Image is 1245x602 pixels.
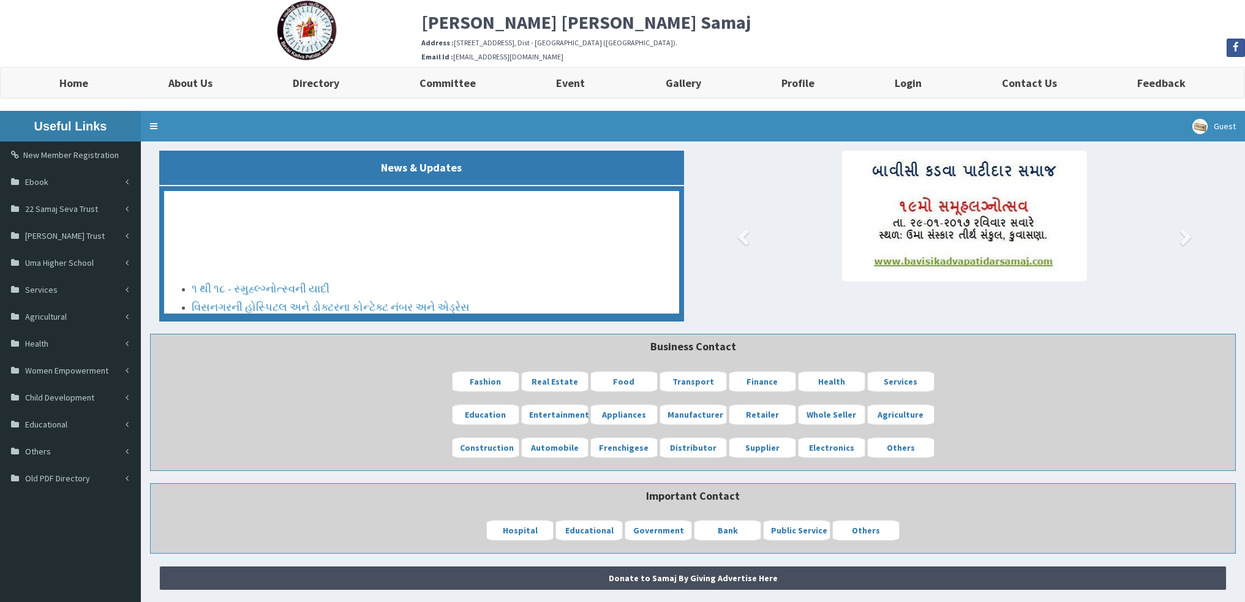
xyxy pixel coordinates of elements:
b: Supplier [745,442,780,453]
b: Others [852,525,880,536]
span: 22 Samaj Seva Trust [25,203,98,214]
a: Automobile [521,437,589,458]
b: Email Id : [421,52,453,61]
span: Educational [25,419,67,430]
b: Distributor [670,442,717,453]
h6: [STREET_ADDRESS], Dist - [GEOGRAPHIC_DATA] ([GEOGRAPHIC_DATA]). [421,39,1245,47]
a: Government [625,520,692,541]
img: image [842,151,1087,282]
b: Transport [672,376,714,387]
a: Entertainment [521,404,589,425]
span: Child Development [25,392,94,403]
a: Contact Us [962,67,1097,98]
b: Home [59,76,88,90]
a: Frenchigese [590,437,658,458]
a: Electronics [798,437,865,458]
a: Public Service [763,520,830,541]
span: Others [25,446,51,457]
a: Feedback [1097,67,1226,98]
b: Feedback [1137,76,1186,90]
b: Bank [718,525,738,536]
span: Guest [1214,121,1236,132]
a: Gallery [625,67,741,98]
b: Directory [293,76,339,90]
b: Electronics [809,442,854,453]
a: Guest [1183,111,1245,141]
span: Women Empowerment [25,365,108,376]
b: Real Estate [532,376,578,387]
b: Login [895,76,922,90]
b: Retailer [746,409,779,420]
b: Important Contact [646,489,740,503]
a: મહેસાણાના ડોક્ટર કોન્ટેક્ટ નંબર [192,307,335,321]
a: Whole Seller [798,404,865,425]
b: Finance [747,376,778,387]
a: વિસનગરની હોસ્પિટલ અને ડોક્ટરના કોન્ટેક્ટ નંબર અને એડ્રેસ [192,289,470,303]
b: Entertainment [529,409,589,420]
b: Others [887,442,915,453]
h6: [EMAIL_ADDRESS][DOMAIN_NAME] [421,53,1245,61]
span: Agricultural [25,311,67,322]
a: Transport [660,371,727,392]
b: Frenchigese [599,442,649,453]
a: Event [516,67,625,98]
b: Useful Links [34,119,107,133]
a: Educational [555,520,623,541]
a: Committee [380,67,516,98]
b: Hospital [503,525,538,536]
span: Services [25,284,58,295]
a: Login [854,67,961,98]
span: Health [25,338,48,349]
a: Bank [694,520,761,541]
a: Supplier [729,437,796,458]
b: Food [613,376,634,387]
a: About Us [128,67,252,98]
b: Educational [565,525,614,536]
a: Agriculture [867,404,935,425]
b: Committee [419,76,476,90]
a: Health [798,371,865,392]
b: Education [465,409,506,420]
b: Fashion [470,376,501,387]
b: News & Updates [381,160,462,175]
b: Public Service [771,525,827,536]
a: Hospital [486,520,554,541]
a: Retailer [729,404,796,425]
a: Others [867,437,935,458]
img: User Image [1192,119,1208,134]
a: Food [590,371,658,392]
a: Real Estate [521,371,589,392]
b: Whole Seller [807,409,856,420]
a: Distributor [660,437,727,458]
a: Finance [729,371,796,392]
a: Construction [452,437,519,458]
b: Automobile [531,442,579,453]
span: Uma Higher School [25,257,94,268]
b: Services [884,376,917,387]
b: Business Contact [650,339,736,353]
b: About Us [168,76,213,90]
span: Ebook [25,176,48,187]
a: Services [867,371,935,392]
b: Gallery [666,76,701,90]
b: Contact Us [1002,76,1057,90]
a: ૧ થી ૧૮ - સ્મુહ્લ્ગ્નોત્સ્વની યાદી [192,271,329,285]
b: [PERSON_NAME] [PERSON_NAME] Samaj [421,10,751,34]
a: Manufacturer [660,404,727,425]
a: Profile [741,67,854,98]
b: Address : [421,38,454,47]
b: Government [633,525,684,536]
a: Directory [252,67,379,98]
a: Others [832,520,900,541]
span: [PERSON_NAME] Trust [25,230,105,241]
b: Profile [781,76,814,90]
b: Agriculture [878,409,923,420]
b: Event [556,76,585,90]
b: Construction [460,442,514,453]
span: Old PDF Directory [25,473,90,484]
strong: Donate to Samaj By Giving Advertise Here [609,573,778,584]
b: Health [818,376,845,387]
b: Appliances [602,409,646,420]
b: Manufacturer [668,409,723,420]
a: Fashion [452,371,519,392]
